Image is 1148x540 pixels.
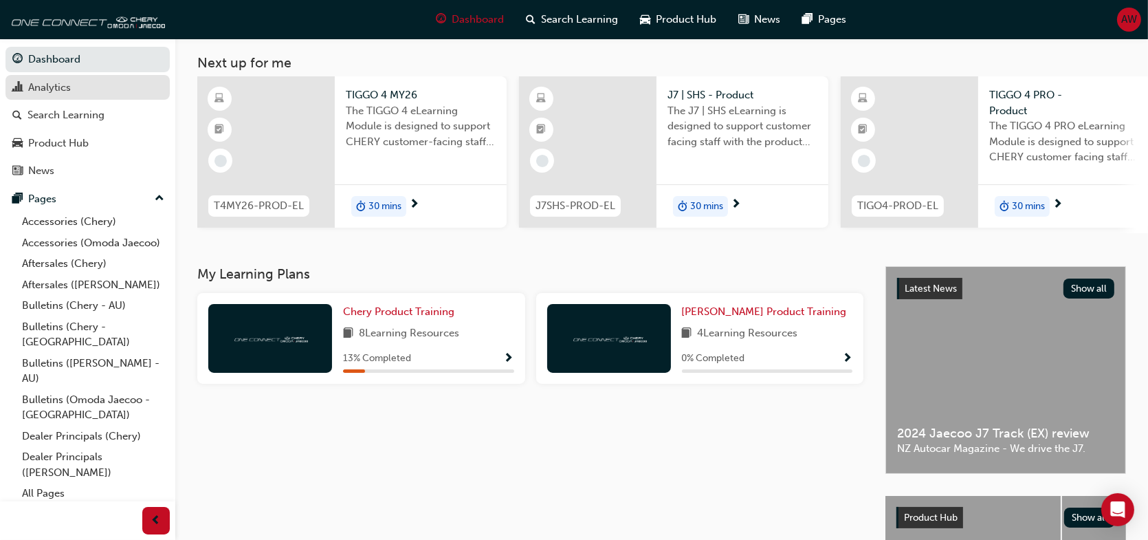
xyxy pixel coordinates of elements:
[537,121,547,139] span: booktick-icon
[1063,279,1115,299] button: Show all
[359,325,459,343] span: 8 Learning Resources
[12,193,23,206] span: pages-icon
[858,155,870,167] span: learningRecordVerb_NONE-icon
[667,103,817,150] span: The J7 | SHS eLearning is designed to support customer facing staff with the product and sales in...
[571,332,647,345] img: oneconnect
[215,90,225,108] span: learningResourceType_ELEARNING-icon
[541,12,618,28] span: Search Learning
[12,54,23,66] span: guage-icon
[897,441,1114,457] span: NZ Autocar Magazine - We drive the J7.
[791,6,857,34] a: pages-iconPages
[536,198,615,214] span: J7SHS-PROD-EL
[343,351,411,367] span: 13 % Completed
[452,12,504,28] span: Dashboard
[425,6,515,34] a: guage-iconDashboard
[232,332,308,345] img: oneconnect
[151,512,162,530] span: prev-icon
[989,118,1139,165] span: The TIGGO 4 PRO eLearning Module is designed to support CHERY customer facing staff with the prod...
[727,6,791,34] a: news-iconNews
[16,253,170,274] a: Aftersales (Chery)
[656,12,716,28] span: Product Hub
[859,121,868,139] span: booktick-icon
[897,278,1114,300] a: Latest NewsShow all
[1117,8,1141,32] button: AW
[16,426,170,447] a: Dealer Principals (Chery)
[12,82,23,94] span: chart-icon
[175,55,1148,71] h3: Next up for me
[640,11,650,28] span: car-icon
[16,446,170,483] a: Dealer Principals ([PERSON_NAME])
[754,12,780,28] span: News
[629,6,727,34] a: car-iconProduct Hub
[667,87,817,103] span: J7 | SHS - Product
[343,325,353,343] span: book-icon
[12,109,22,122] span: search-icon
[5,47,170,72] a: Dashboard
[214,198,304,214] span: T4MY26-PROD-EL
[698,325,798,343] span: 4 Learning Resources
[368,199,401,215] span: 30 mins
[526,11,536,28] span: search-icon
[197,266,863,282] h3: My Learning Plans
[802,11,813,28] span: pages-icon
[842,350,852,367] button: Show Progress
[905,283,957,294] span: Latest News
[536,155,549,167] span: learningRecordVerb_NONE-icon
[1000,197,1009,215] span: duration-icon
[16,483,170,504] a: All Pages
[885,266,1126,474] a: Latest NewsShow all2024 Jaecoo J7 Track (EX) reviewNZ Autocar Magazine - We drive the J7.
[16,316,170,353] a: Bulletins (Chery - [GEOGRAPHIC_DATA])
[356,197,366,215] span: duration-icon
[16,295,170,316] a: Bulletins (Chery - AU)
[5,186,170,212] button: Pages
[515,6,629,34] a: search-iconSearch Learning
[504,353,514,365] span: Show Progress
[1012,199,1045,215] span: 30 mins
[731,199,741,211] span: next-icon
[1064,508,1116,528] button: Show all
[436,11,446,28] span: guage-icon
[28,191,56,207] div: Pages
[215,121,225,139] span: booktick-icon
[1052,199,1063,211] span: next-icon
[346,87,496,103] span: TIGGO 4 MY26
[738,11,749,28] span: news-icon
[859,90,868,108] span: learningResourceType_ELEARNING-icon
[197,76,507,228] a: T4MY26-PROD-ELTIGGO 4 MY26The TIGGO 4 eLearning Module is designed to support CHERY customer-faci...
[682,325,692,343] span: book-icon
[519,76,828,228] a: J7SHS-PROD-ELJ7 | SHS - ProductThe J7 | SHS eLearning is designed to support customer facing staf...
[5,75,170,100] a: Analytics
[5,158,170,184] a: News
[346,103,496,150] span: The TIGGO 4 eLearning Module is designed to support CHERY customer-facing staff with the product ...
[16,389,170,426] a: Bulletins (Omoda Jaecoo - [GEOGRAPHIC_DATA])
[214,155,227,167] span: learningRecordVerb_NONE-icon
[842,353,852,365] span: Show Progress
[16,233,170,254] a: Accessories (Omoda Jaecoo)
[7,6,165,33] img: oneconnect
[537,90,547,108] span: learningResourceType_ELEARNING-icon
[5,44,170,186] button: DashboardAnalyticsSearch LearningProduct HubNews
[16,353,170,389] a: Bulletins ([PERSON_NAME] - AU)
[12,165,23,177] span: news-icon
[896,507,1115,529] a: Product HubShow all
[682,304,852,320] a: [PERSON_NAME] Product Training
[5,102,170,128] a: Search Learning
[28,163,54,179] div: News
[818,12,846,28] span: Pages
[678,197,687,215] span: duration-icon
[343,305,454,318] span: Chery Product Training
[12,138,23,150] span: car-icon
[5,131,170,156] a: Product Hub
[897,426,1114,442] span: 2024 Jaecoo J7 Track (EX) review
[155,190,164,208] span: up-icon
[504,350,514,367] button: Show Progress
[27,107,104,123] div: Search Learning
[16,211,170,233] a: Accessories (Chery)
[28,80,71,96] div: Analytics
[682,351,745,367] span: 0 % Completed
[904,512,958,523] span: Product Hub
[682,305,847,318] span: [PERSON_NAME] Product Training
[16,274,170,296] a: Aftersales ([PERSON_NAME])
